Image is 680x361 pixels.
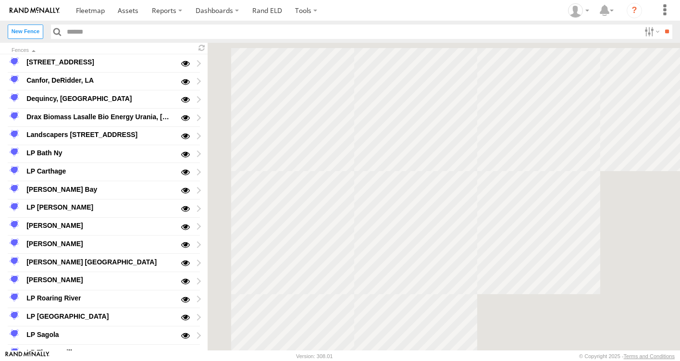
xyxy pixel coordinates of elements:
[25,165,174,177] div: LP Carthage
[25,311,174,322] div: LP [GEOGRAPHIC_DATA]
[25,292,174,304] div: LP Roaring River
[25,75,174,86] div: Canfor, DeRidder, LA
[25,274,174,286] div: [PERSON_NAME]
[10,7,60,14] img: rand-logo.svg
[641,25,661,38] label: Search Filter Options
[25,93,174,104] div: Dequincy, [GEOGRAPHIC_DATA]
[25,111,174,123] div: Drax Biomass Lasalle Bio Energy Urania, [GEOGRAPHIC_DATA]
[25,256,174,268] div: [PERSON_NAME] [GEOGRAPHIC_DATA]
[5,351,49,361] a: Visit our Website
[25,129,174,141] div: Landscapers [STREET_ADDRESS]
[8,25,43,38] label: Create New Fence
[25,347,174,359] div: LP Thomasville
[25,220,174,231] div: [PERSON_NAME]
[579,353,675,359] div: © Copyright 2025 -
[25,238,174,249] div: [PERSON_NAME]
[565,3,593,18] div: Scott Ambler
[196,44,208,53] span: Refresh
[624,353,675,359] a: Terms and Conditions
[627,3,642,18] i: ?
[12,48,188,53] div: Click to Sort
[25,184,174,195] div: [PERSON_NAME] Bay
[25,57,174,68] div: [STREET_ADDRESS]
[25,329,174,340] div: LP Sagola
[296,353,333,359] div: Version: 308.01
[25,147,174,159] div: LP Bath Ny
[25,202,174,213] div: LP [PERSON_NAME]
